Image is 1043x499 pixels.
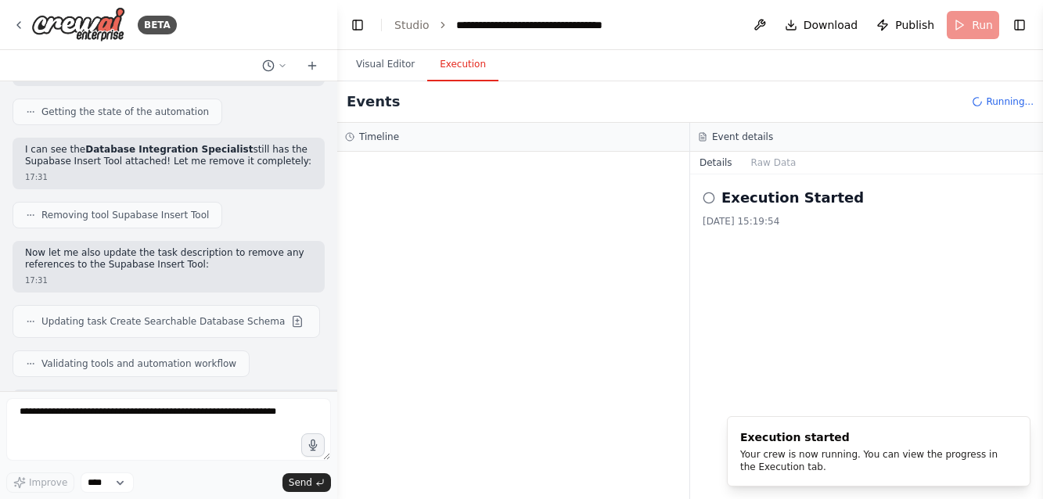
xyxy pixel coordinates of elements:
[742,152,806,174] button: Raw Data
[1009,14,1030,36] button: Show right sidebar
[85,144,253,155] strong: Database Integration Specialist
[779,11,865,39] button: Download
[721,187,864,209] h2: Execution Started
[25,171,312,183] div: 17:31
[359,131,399,143] h3: Timeline
[895,17,934,33] span: Publish
[870,11,940,39] button: Publish
[138,16,177,34] div: BETA
[6,472,74,493] button: Improve
[427,48,498,81] button: Execution
[41,209,209,221] span: Removing tool Supabase Insert Tool
[301,433,325,457] button: Click to speak your automation idea
[41,357,236,370] span: Validating tools and automation workflow
[29,476,67,489] span: Improve
[25,144,312,168] p: I can see the still has the Supabase Insert Tool attached! Let me remove it completely:
[703,215,1030,228] div: [DATE] 15:19:54
[289,476,312,489] span: Send
[41,106,209,118] span: Getting the state of the automation
[347,91,400,113] h2: Events
[394,19,430,31] a: Studio
[300,56,325,75] button: Start a new chat
[690,152,742,174] button: Details
[31,7,125,42] img: Logo
[740,429,1011,445] div: Execution started
[986,95,1034,108] span: Running...
[740,448,1011,473] div: Your crew is now running. You can view the progress in the Execution tab.
[712,131,773,143] h3: Event details
[394,17,632,33] nav: breadcrumb
[41,315,285,328] span: Updating task Create Searchable Database Schema
[343,48,427,81] button: Visual Editor
[282,473,331,492] button: Send
[347,14,369,36] button: Hide left sidebar
[25,275,312,286] div: 17:31
[804,17,858,33] span: Download
[25,247,312,271] p: Now let me also update the task description to remove any references to the Supabase Insert Tool:
[256,56,293,75] button: Switch to previous chat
